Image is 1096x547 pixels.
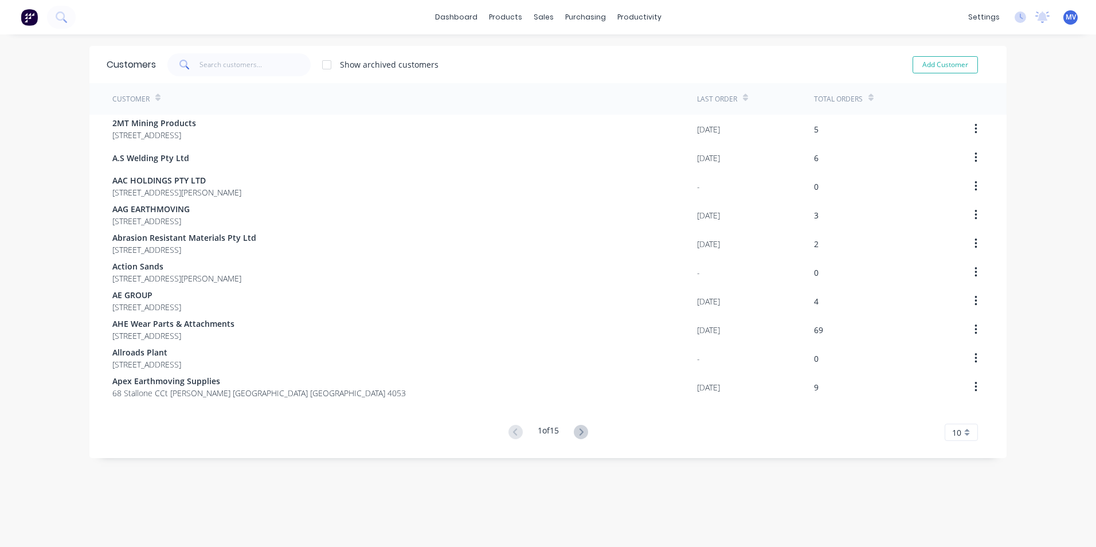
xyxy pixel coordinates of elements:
[697,123,720,135] div: [DATE]
[697,181,700,193] div: -
[697,238,720,250] div: [DATE]
[112,215,190,227] span: [STREET_ADDRESS]
[814,324,823,336] div: 69
[107,58,156,72] div: Customers
[814,181,819,193] div: 0
[697,353,700,365] div: -
[814,238,819,250] div: 2
[697,267,700,279] div: -
[429,9,483,26] a: dashboard
[112,186,241,198] span: [STREET_ADDRESS][PERSON_NAME]
[112,289,181,301] span: AE GROUP
[1066,12,1076,22] span: MV
[697,295,720,307] div: [DATE]
[814,209,819,221] div: 3
[962,9,1005,26] div: settings
[112,174,241,186] span: AAC HOLDINGS PTY LTD
[697,94,737,104] div: Last Order
[112,117,196,129] span: 2MT Mining Products
[814,152,819,164] div: 6
[199,53,311,76] input: Search customers...
[112,358,181,370] span: [STREET_ADDRESS]
[697,381,720,393] div: [DATE]
[112,94,150,104] div: Customer
[913,56,978,73] button: Add Customer
[814,295,819,307] div: 4
[112,330,234,342] span: [STREET_ADDRESS]
[340,58,439,71] div: Show archived customers
[814,353,819,365] div: 0
[112,232,256,244] span: Abrasion Resistant Materials Pty Ltd
[112,387,406,399] span: 68 Stallone CCt [PERSON_NAME] [GEOGRAPHIC_DATA] [GEOGRAPHIC_DATA] 4053
[112,272,241,284] span: [STREET_ADDRESS][PERSON_NAME]
[112,129,196,141] span: [STREET_ADDRESS]
[612,9,667,26] div: productivity
[814,381,819,393] div: 9
[814,123,819,135] div: 5
[814,267,819,279] div: 0
[528,9,559,26] div: sales
[952,427,961,439] span: 10
[112,375,406,387] span: Apex Earthmoving Supplies
[697,209,720,221] div: [DATE]
[483,9,528,26] div: products
[112,346,181,358] span: Allroads Plant
[814,94,863,104] div: Total Orders
[112,203,190,215] span: AAG EARTHMOVING
[112,318,234,330] span: AHE Wear Parts & Attachments
[112,244,256,256] span: [STREET_ADDRESS]
[538,424,559,441] div: 1 of 15
[112,152,189,164] span: A.S Welding Pty Ltd
[697,324,720,336] div: [DATE]
[21,9,38,26] img: Factory
[112,301,181,313] span: [STREET_ADDRESS]
[112,260,241,272] span: Action Sands
[559,9,612,26] div: purchasing
[697,152,720,164] div: [DATE]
